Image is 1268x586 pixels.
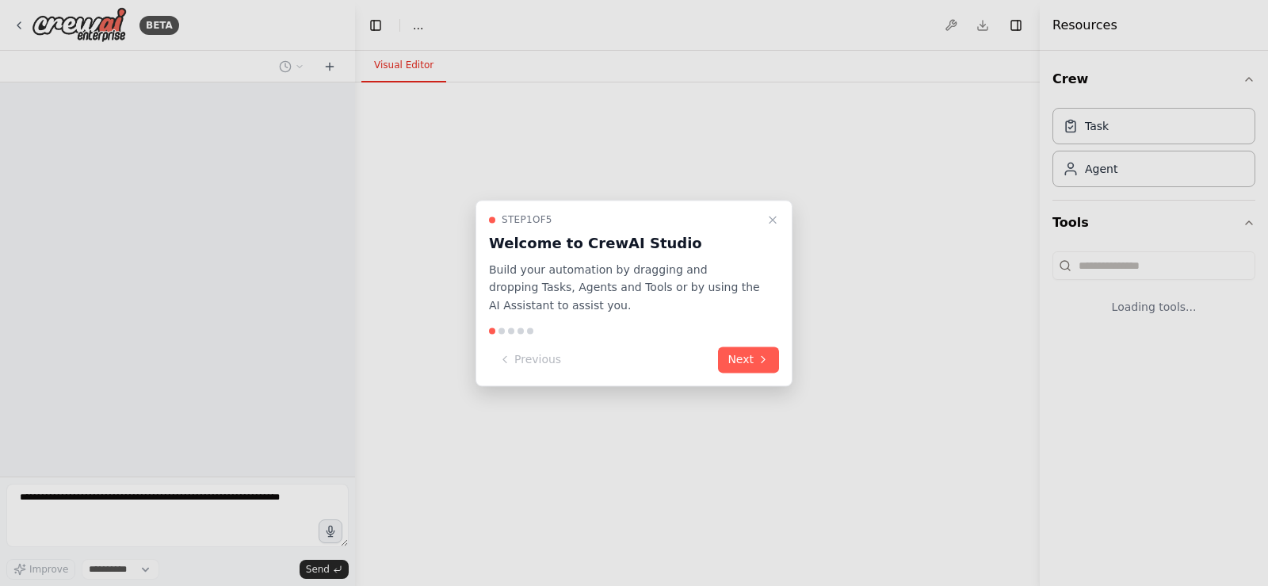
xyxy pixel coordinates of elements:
[365,14,387,36] button: Hide left sidebar
[502,213,552,226] span: Step 1 of 5
[489,261,760,315] p: Build your automation by dragging and dropping Tasks, Agents and Tools or by using the AI Assista...
[718,347,779,373] button: Next
[763,210,782,229] button: Close walkthrough
[489,347,571,373] button: Previous
[489,232,760,255] h3: Welcome to CrewAI Studio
